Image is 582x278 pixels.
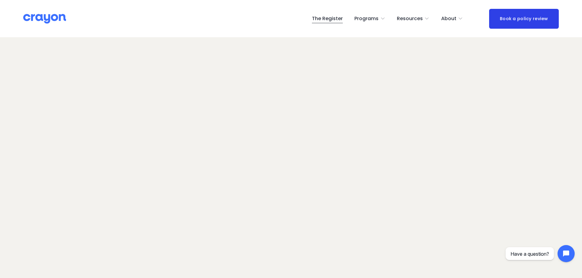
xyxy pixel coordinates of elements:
[441,14,456,23] span: About
[354,14,385,23] a: folder dropdown
[441,14,463,23] a: folder dropdown
[489,9,559,29] a: Book a policy review
[312,14,343,23] a: The Register
[397,14,430,23] a: folder dropdown
[23,13,66,24] img: Crayon
[354,14,379,23] span: Programs
[397,14,423,23] span: Resources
